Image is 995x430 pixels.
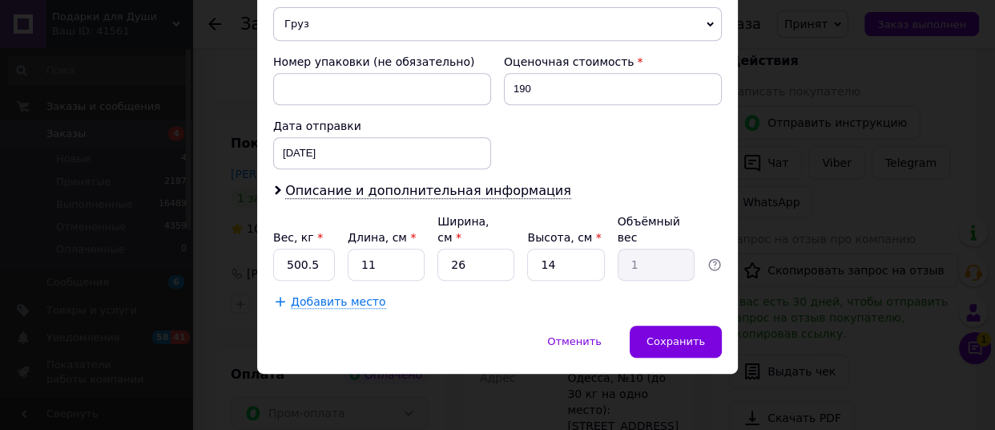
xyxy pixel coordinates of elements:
label: Длина, см [348,231,416,244]
span: Сохранить [647,335,705,347]
div: Номер упаковки (не обязательно) [273,54,491,70]
label: Вес, кг [273,231,323,244]
span: Отменить [547,335,602,347]
label: Ширина, см [437,215,489,244]
div: Оценочная стоимость [504,54,722,70]
div: Объёмный вес [618,213,695,245]
span: Добавить место [291,295,386,309]
label: Высота, см [527,231,601,244]
span: Описание и дополнительная информация [285,183,571,199]
span: Груз [273,7,722,41]
div: Дата отправки [273,118,491,134]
